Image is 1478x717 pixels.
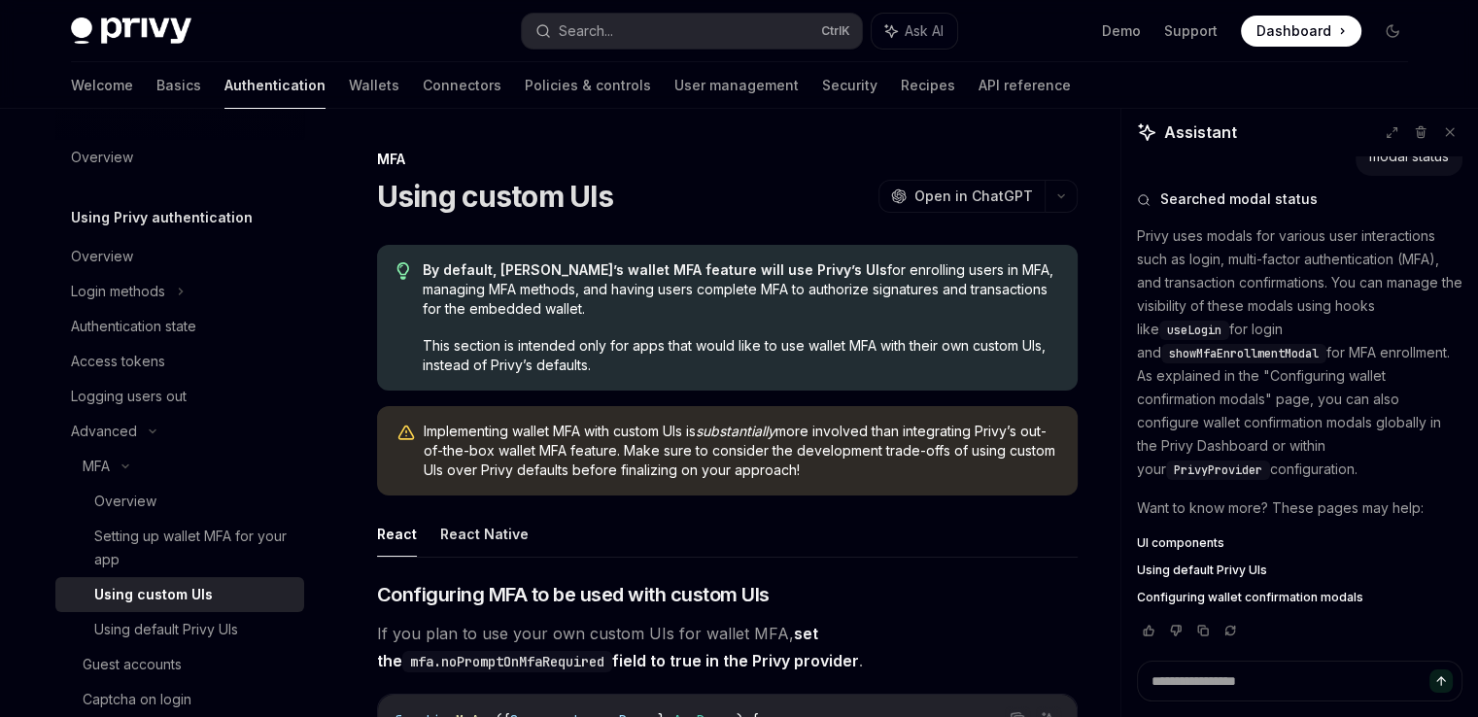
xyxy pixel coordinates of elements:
span: Dashboard [1256,21,1331,41]
a: Configuring wallet confirmation modals [1137,590,1462,605]
svg: Warning [396,424,416,443]
div: Setting up wallet MFA for your app [94,525,292,571]
button: Search...CtrlK [522,14,862,49]
div: MFA [377,150,1078,169]
div: Guest accounts [83,653,182,676]
a: Using custom UIs [55,577,304,612]
a: Using default Privy UIs [55,612,304,647]
p: Want to know more? These pages may help: [1137,496,1462,520]
span: showMfaEnrollmentModal [1169,346,1319,361]
div: Overview [71,146,133,169]
a: Basics [156,62,201,109]
a: Security [822,62,877,109]
span: This section is intended only for apps that would like to use wallet MFA with their own custom UI... [423,336,1057,375]
a: API reference [979,62,1071,109]
h5: Using Privy authentication [71,206,253,229]
a: Support [1164,21,1218,41]
button: Ask AI [872,14,957,49]
div: Login methods [71,280,165,303]
a: Policies & controls [525,62,651,109]
a: Authentication state [55,309,304,344]
div: Access tokens [71,350,165,373]
span: for enrolling users in MFA, managing MFA methods, and having users complete MFA to authorize sign... [423,260,1057,319]
a: Guest accounts [55,647,304,682]
span: PrivyProvider [1174,462,1262,478]
span: Using default Privy UIs [1137,563,1267,578]
span: If you plan to use your own custom UIs for wallet MFA, . [377,620,1078,674]
div: Advanced [71,420,137,443]
div: Using default Privy UIs [94,618,238,641]
h1: Using custom UIs [377,179,613,214]
div: Captcha on login [83,688,191,711]
button: Searched modal status [1137,189,1462,209]
code: mfa.noPromptOnMfaRequired [402,651,612,672]
svg: Tip [396,262,410,280]
button: Toggle dark mode [1377,16,1408,47]
span: useLogin [1167,323,1221,338]
button: React [377,511,417,557]
a: Demo [1102,21,1141,41]
a: Connectors [423,62,501,109]
div: Overview [71,245,133,268]
div: Search... [559,19,613,43]
strong: By default, [PERSON_NAME]’s wallet MFA feature will use Privy’s UIs [423,261,887,278]
strong: set the field to true in the Privy provider [377,624,859,670]
div: Using custom UIs [94,583,213,606]
a: Recipes [901,62,955,109]
p: Privy uses modals for various user interactions such as login, multi-factor authentication (MFA),... [1137,224,1462,481]
span: Implementing wallet MFA with custom UIs is more involved than integrating Privy’s out-of-the-box ... [424,422,1058,480]
a: Welcome [71,62,133,109]
button: Open in ChatGPT [878,180,1045,213]
img: dark logo [71,17,191,45]
a: Overview [55,140,304,175]
button: Send message [1429,669,1453,693]
a: Using default Privy UIs [1137,563,1462,578]
div: Overview [94,490,156,513]
span: UI components [1137,535,1224,551]
a: Logging users out [55,379,304,414]
span: Ask AI [905,21,944,41]
a: Setting up wallet MFA for your app [55,519,304,577]
span: Assistant [1164,120,1237,144]
a: Captcha on login [55,682,304,717]
div: Authentication state [71,315,196,338]
span: Searched modal status [1160,189,1318,209]
a: Access tokens [55,344,304,379]
a: Authentication [224,62,326,109]
button: React Native [440,511,529,557]
div: modal status [1369,147,1449,166]
span: Configuring MFA to be used with custom UIs [377,581,770,608]
a: UI components [1137,535,1462,551]
span: Configuring wallet confirmation modals [1137,590,1363,605]
em: substantially [696,423,775,439]
a: Dashboard [1241,16,1361,47]
div: MFA [83,455,110,478]
a: User management [674,62,799,109]
span: Ctrl K [821,23,850,39]
a: Overview [55,484,304,519]
span: Open in ChatGPT [914,187,1033,206]
a: Overview [55,239,304,274]
a: Wallets [349,62,399,109]
div: Logging users out [71,385,187,408]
